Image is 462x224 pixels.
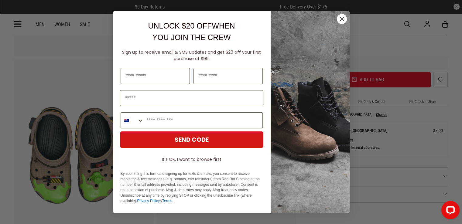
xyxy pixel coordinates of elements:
input: First Name [121,68,190,84]
button: SEND CODE [120,131,263,148]
img: New Zealand [124,118,129,123]
img: f7662613-148e-4c88-9575-6c6b5b55a647.jpeg [271,11,350,213]
p: By submitting this form and signing up for texts & emails, you consent to receive marketing & tex... [121,171,263,204]
button: It's OK, I want to browse first [120,154,263,165]
button: Close dialog [337,14,347,24]
span: YOU JOIN THE CREW [152,33,231,42]
span: WHEN [212,22,235,30]
span: Sign up to receive email & SMS updates and get $20 off your first purchase of $99. [122,49,261,62]
iframe: LiveChat chat widget [436,199,462,224]
button: Search Countries [121,113,144,128]
input: Email [120,90,263,106]
a: Terms [162,199,172,203]
a: Privacy Policy [137,199,160,203]
span: UNLOCK $20 OFF [148,22,212,30]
